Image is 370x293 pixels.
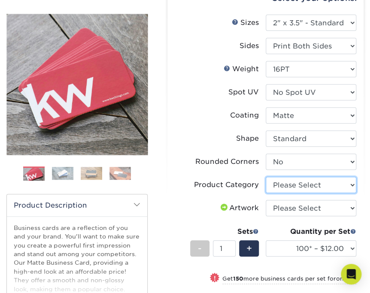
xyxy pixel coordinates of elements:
img: Matte 01 [6,14,148,155]
span: - [198,242,202,255]
div: Shape [236,133,259,144]
div: Weight [224,64,259,74]
strong: 150 [233,275,243,282]
span: + [246,242,252,255]
div: Product Category [194,180,259,190]
div: Sides [240,41,259,51]
img: Business Cards 04 [109,167,131,180]
span: ! [213,274,215,283]
div: Coating [230,110,259,121]
div: Spot UV [228,87,259,97]
img: Business Cards 03 [81,167,102,180]
span: only [336,275,356,282]
div: Artwork [219,203,259,213]
iframe: Google Customer Reviews [2,267,73,290]
div: Quantity per Set [266,227,356,237]
div: Open Intercom Messenger [341,264,361,284]
div: Rounded Corners [195,157,259,167]
small: Get more business cards per set for [222,275,356,284]
img: Business Cards 02 [52,167,73,180]
h2: Product Description [7,194,147,216]
div: Sizes [232,18,259,28]
div: Sets [190,227,259,237]
img: Business Cards 01 [23,163,45,185]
